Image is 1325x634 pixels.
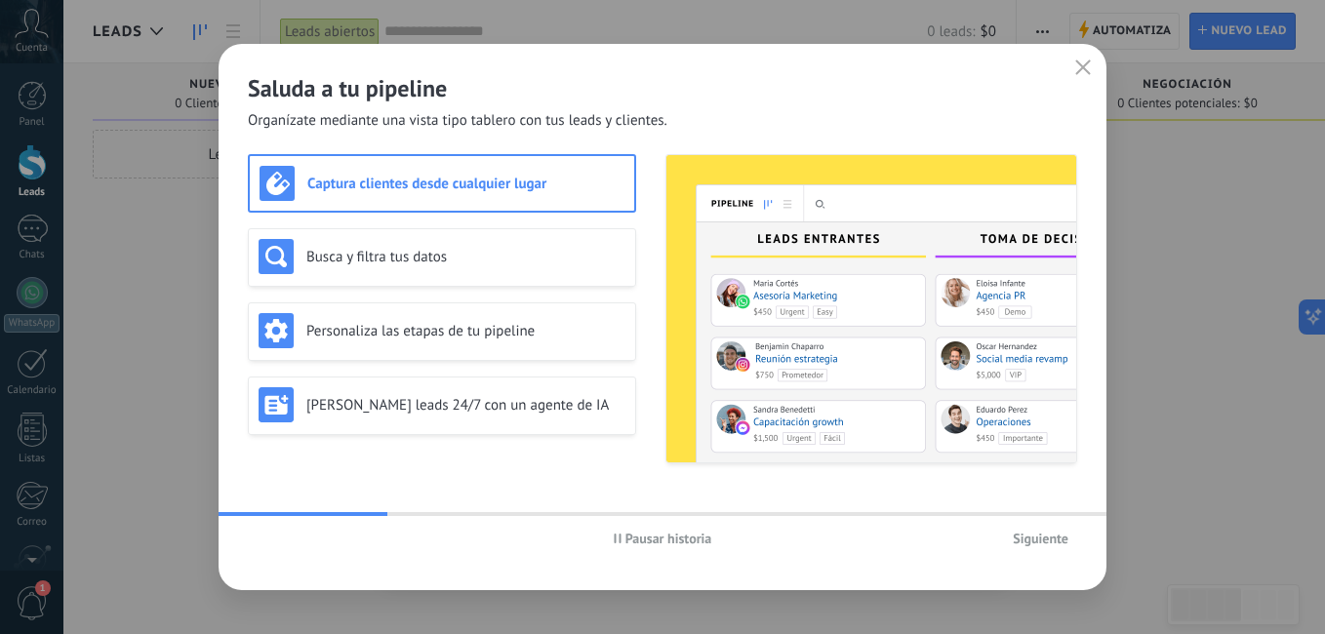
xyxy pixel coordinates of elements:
[306,322,625,340] h3: Personaliza las etapas de tu pipeline
[248,111,667,131] span: Organízate mediante una vista tipo tablero con tus leads y clientes.
[625,532,712,545] span: Pausar historia
[605,524,721,553] button: Pausar historia
[307,175,624,193] h3: Captura clientes desde cualquier lugar
[1004,524,1077,553] button: Siguiente
[306,396,625,415] h3: [PERSON_NAME] leads 24/7 con un agente de IA
[306,248,625,266] h3: Busca y filtra tus datos
[248,73,1077,103] h2: Saluda a tu pipeline
[1013,532,1068,545] span: Siguiente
